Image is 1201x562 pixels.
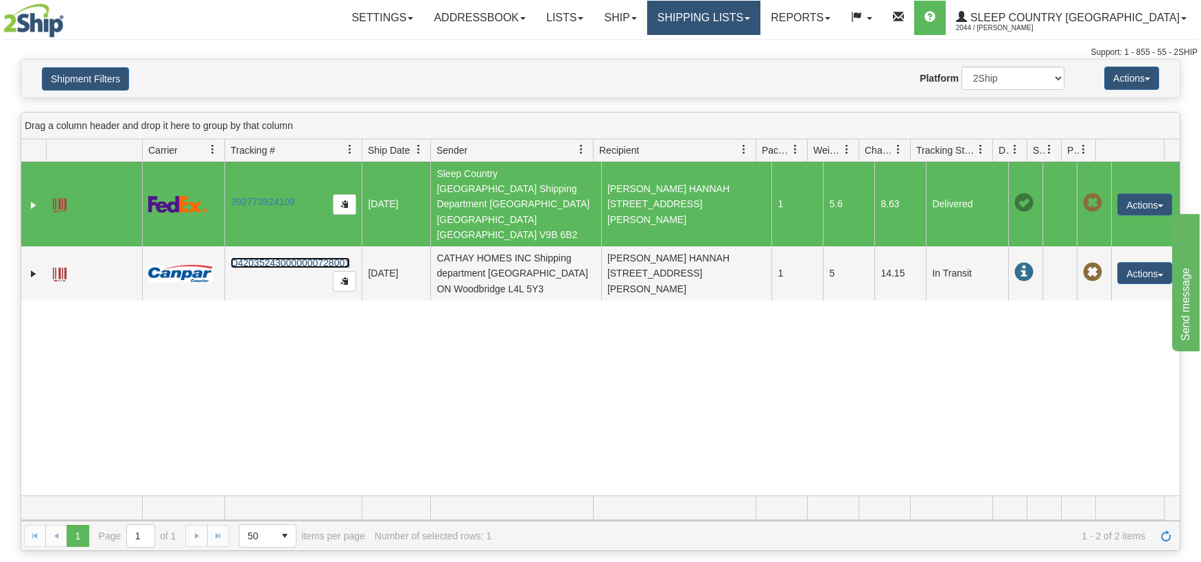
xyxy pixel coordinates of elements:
[1104,67,1159,90] button: Actions
[148,196,208,213] img: 2 - FedEx Express®
[647,1,760,35] a: Shipping lists
[231,257,350,268] a: D420352430000000728001
[99,524,176,548] span: Page of 1
[1038,138,1061,161] a: Shipment Issues filter column settings
[27,267,40,281] a: Expand
[375,530,491,541] div: Number of selected rows: 1
[231,143,275,157] span: Tracking #
[148,265,213,282] img: 14 - Canpar
[926,246,1008,300] td: In Transit
[887,138,910,161] a: Charge filter column settings
[362,246,430,300] td: [DATE]
[1117,262,1172,284] button: Actions
[53,192,67,214] a: Label
[1072,138,1095,161] a: Pickup Status filter column settings
[1169,211,1200,351] iframe: chat widget
[501,530,1145,541] span: 1 - 2 of 2 items
[1014,194,1034,213] span: On time
[601,246,772,300] td: [PERSON_NAME] HANNAH [STREET_ADDRESS][PERSON_NAME]
[969,138,992,161] a: Tracking Status filter column settings
[946,1,1197,35] a: Sleep Country [GEOGRAPHIC_DATA] 2044 / [PERSON_NAME]
[1033,143,1045,157] span: Shipment Issues
[239,524,296,548] span: Page sizes drop down
[813,143,842,157] span: Weight
[333,271,356,292] button: Copy to clipboard
[835,138,859,161] a: Weight filter column settings
[430,246,601,300] td: CATHAY HOMES INC Shipping department [GEOGRAPHIC_DATA] ON Woodbridge L4L 5Y3
[732,138,756,161] a: Recipient filter column settings
[999,143,1010,157] span: Delivery Status
[956,21,1059,35] span: 2044 / [PERSON_NAME]
[594,1,646,35] a: Ship
[874,246,926,300] td: 14.15
[771,246,823,300] td: 1
[599,143,639,157] span: Recipient
[1014,263,1034,282] span: In Transit
[248,529,266,543] span: 50
[570,138,593,161] a: Sender filter column settings
[1117,194,1172,215] button: Actions
[916,143,976,157] span: Tracking Status
[201,138,224,161] a: Carrier filter column settings
[601,162,772,246] td: [PERSON_NAME] HANNAH [STREET_ADDRESS][PERSON_NAME]
[823,162,874,246] td: 5.6
[338,138,362,161] a: Tracking # filter column settings
[436,143,467,157] span: Sender
[42,67,129,91] button: Shipment Filters
[926,162,1008,246] td: Delivered
[362,162,430,246] td: [DATE]
[771,162,823,246] td: 1
[1083,194,1102,213] span: Pickup Not Assigned
[536,1,594,35] a: Lists
[239,524,365,548] span: items per page
[341,1,423,35] a: Settings
[53,261,67,283] a: Label
[3,3,64,38] img: logo2044.jpg
[865,143,894,157] span: Charge
[423,1,536,35] a: Addressbook
[10,8,127,25] div: Send message
[127,525,154,547] input: Page 1
[21,113,1180,139] div: grid grouping header
[760,1,841,35] a: Reports
[762,143,791,157] span: Packages
[333,194,356,215] button: Copy to clipboard
[148,143,178,157] span: Carrier
[920,71,959,85] label: Platform
[1067,143,1079,157] span: Pickup Status
[231,196,294,207] a: 392773924109
[407,138,430,161] a: Ship Date filter column settings
[430,162,601,246] td: Sleep Country [GEOGRAPHIC_DATA] Shipping Department [GEOGRAPHIC_DATA] [GEOGRAPHIC_DATA] [GEOGRAPH...
[274,525,296,547] span: select
[3,47,1198,58] div: Support: 1 - 855 - 55 - 2SHIP
[67,525,89,547] span: Page 1
[368,143,410,157] span: Ship Date
[784,138,807,161] a: Packages filter column settings
[967,12,1180,23] span: Sleep Country [GEOGRAPHIC_DATA]
[823,246,874,300] td: 5
[27,198,40,212] a: Expand
[1003,138,1027,161] a: Delivery Status filter column settings
[1083,263,1102,282] span: Pickup Not Assigned
[1155,525,1177,547] a: Refresh
[874,162,926,246] td: 8.63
